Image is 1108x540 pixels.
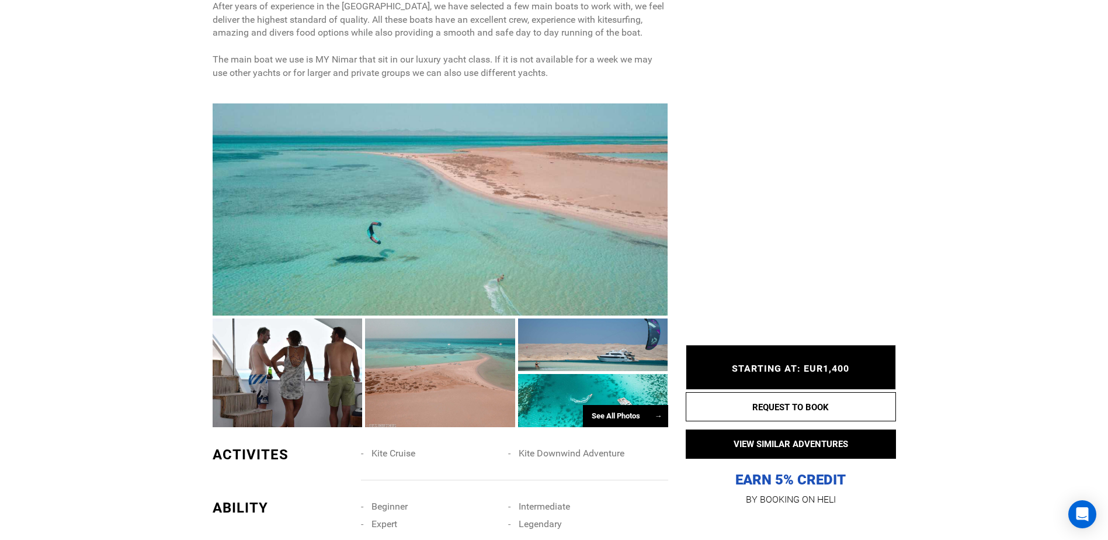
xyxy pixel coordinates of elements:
div: Open Intercom Messenger [1068,500,1096,528]
span: Expert [371,518,397,529]
button: VIEW SIMILAR ADVENTURES [686,430,896,459]
span: Intermediate [519,501,570,512]
div: ACTIVITES [213,445,353,465]
p: BY BOOKING ON HELI [686,491,896,508]
span: Beginner [371,501,408,512]
div: See All Photos [583,405,668,428]
button: REQUEST TO BOOK [686,392,896,421]
span: Kite Downwind Adventure [519,448,624,459]
span: Legendary [519,518,562,529]
p: EARN 5% CREDIT [686,354,896,489]
div: ABILITY [213,498,353,518]
span: STARTING AT: EUR1,400 [732,364,849,375]
span: Kite Cruise [371,448,415,459]
span: → [655,411,662,420]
